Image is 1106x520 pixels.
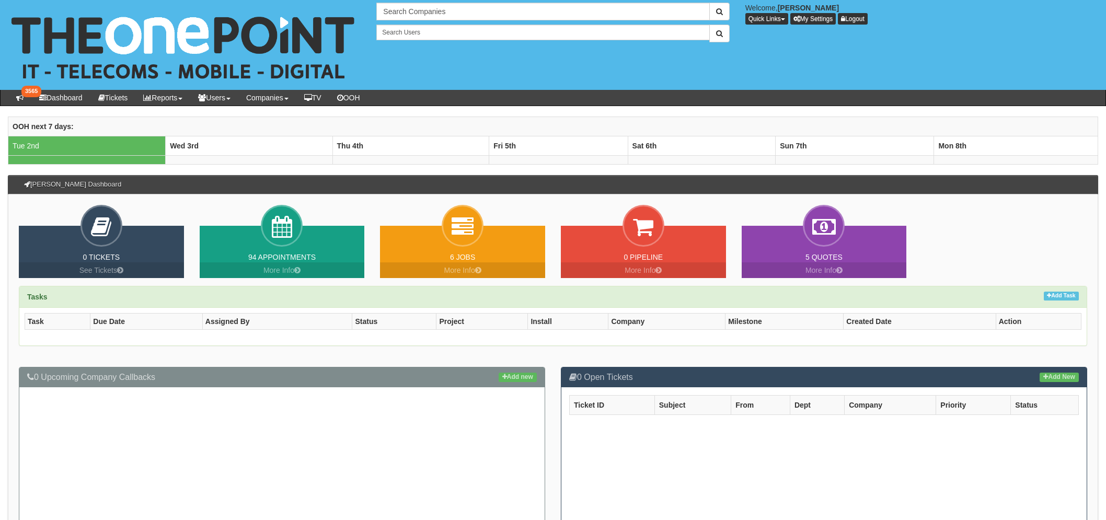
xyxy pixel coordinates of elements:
[624,253,663,261] a: 0 Pipeline
[654,396,731,415] th: Subject
[27,293,48,301] strong: Tasks
[628,136,776,156] th: Sat 6th
[742,262,907,278] a: More Info
[90,313,203,329] th: Due Date
[238,90,296,106] a: Companies
[569,373,1079,382] h3: 0 Open Tickets
[436,313,528,329] th: Project
[1011,396,1079,415] th: Status
[838,13,868,25] a: Logout
[725,313,844,329] th: Milestone
[499,373,537,382] a: Add new
[1040,373,1079,382] a: Add New
[380,262,545,278] a: More Info
[200,262,365,278] a: More Info
[776,136,934,156] th: Sun 7th
[25,313,90,329] th: Task
[296,90,329,106] a: TV
[608,313,725,329] th: Company
[570,396,655,415] th: Ticket ID
[90,90,136,106] a: Tickets
[31,90,90,106] a: Dashboard
[83,253,120,261] a: 0 Tickets
[248,253,316,261] a: 94 Appointments
[805,253,843,261] a: 5 Quotes
[561,262,726,278] a: More Info
[19,176,126,193] h3: [PERSON_NAME] Dashboard
[996,313,1081,329] th: Action
[8,136,166,156] td: Tue 2nd
[731,396,790,415] th: From
[844,313,996,329] th: Created Date
[936,396,1011,415] th: Priority
[790,396,844,415] th: Dept
[21,86,41,97] span: 3565
[934,136,1098,156] th: Mon 8th
[166,136,332,156] th: Wed 3rd
[27,373,537,382] h3: 0 Upcoming Company Callbacks
[190,90,238,106] a: Users
[8,117,1098,136] th: OOH next 7 days:
[738,3,1106,25] div: Welcome,
[329,90,368,106] a: OOH
[1044,292,1079,301] a: Add Task
[376,3,709,20] input: Search Companies
[202,313,352,329] th: Assigned By
[352,313,436,329] th: Status
[528,313,608,329] th: Install
[450,253,475,261] a: 6 Jobs
[376,25,709,40] input: Search Users
[489,136,628,156] th: Fri 5th
[135,90,190,106] a: Reports
[745,13,788,25] button: Quick Links
[845,396,936,415] th: Company
[19,262,184,278] a: See Tickets
[790,13,836,25] a: My Settings
[778,4,839,12] b: [PERSON_NAME]
[332,136,489,156] th: Thu 4th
